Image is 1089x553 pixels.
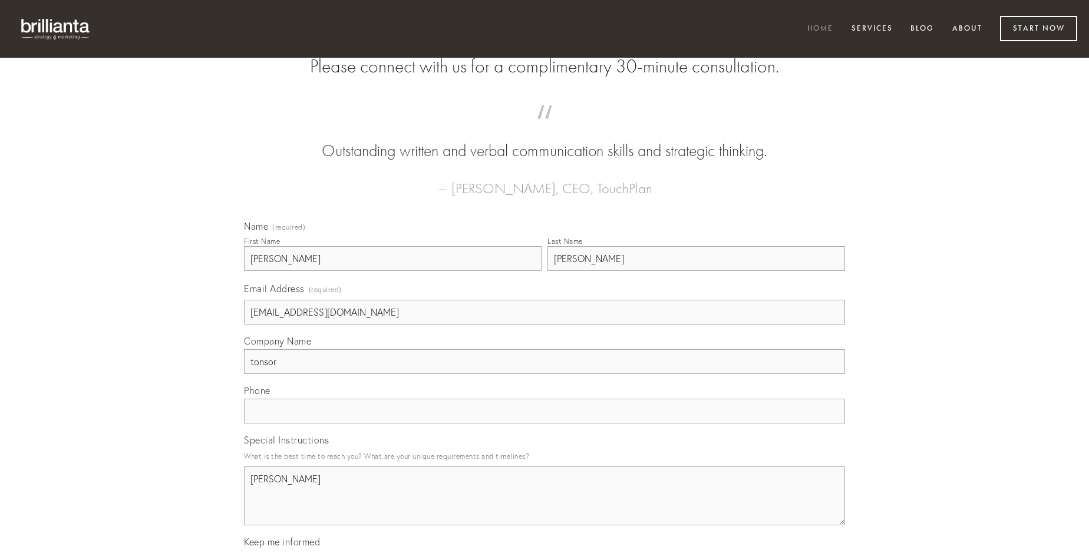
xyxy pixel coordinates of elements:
[263,163,826,200] figcaption: — [PERSON_NAME], CEO, TouchPlan
[244,536,320,548] span: Keep me informed
[263,117,826,163] blockquote: Outstanding written and verbal communication skills and strategic thinking.
[244,448,845,464] p: What is the best time to reach you? What are your unique requirements and timelines?
[244,335,311,347] span: Company Name
[244,385,270,396] span: Phone
[244,237,280,246] div: First Name
[844,19,900,39] a: Services
[244,220,268,232] span: Name
[1000,16,1077,41] a: Start Now
[309,282,342,297] span: (required)
[12,12,100,46] img: brillianta - research, strategy, marketing
[244,466,845,525] textarea: [PERSON_NAME]
[244,434,329,446] span: Special Instructions
[903,19,942,39] a: Blog
[800,19,841,39] a: Home
[244,55,845,78] h2: Please connect with us for a complimentary 30-minute consultation.
[263,117,826,140] span: “
[244,283,305,294] span: Email Address
[272,224,305,231] span: (required)
[945,19,990,39] a: About
[547,237,583,246] div: Last Name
